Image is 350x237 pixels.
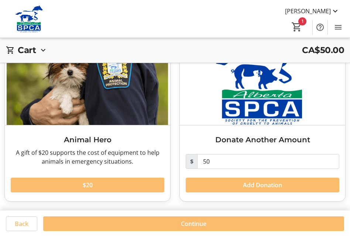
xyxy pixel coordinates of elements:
span: CA$50.00 [302,44,344,57]
img: Animal Hero [5,32,170,125]
span: Continue [181,219,206,228]
input: Donation Amount [197,154,339,169]
h2: Cart [18,44,36,57]
span: $20 [83,181,93,189]
span: $ [186,154,198,169]
button: Continue [43,216,344,231]
img: Alberta SPCA's Logo [4,5,54,33]
button: Cart [290,20,303,34]
img: Donate Another Amount [180,32,345,125]
h3: Donate Another Amount [186,134,339,145]
button: $20 [11,178,164,192]
span: Back [15,219,28,228]
button: Help [313,20,327,35]
span: Add Donation [243,181,282,189]
button: Back [6,216,37,231]
h3: Animal Hero [11,134,164,145]
button: [PERSON_NAME] [279,5,346,17]
button: Menu [331,20,346,35]
div: A gift of $20 supports the cost of equipment to help animals in emergency situations. [11,148,164,166]
span: [PERSON_NAME] [285,7,331,15]
button: Add Donation [186,178,339,192]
